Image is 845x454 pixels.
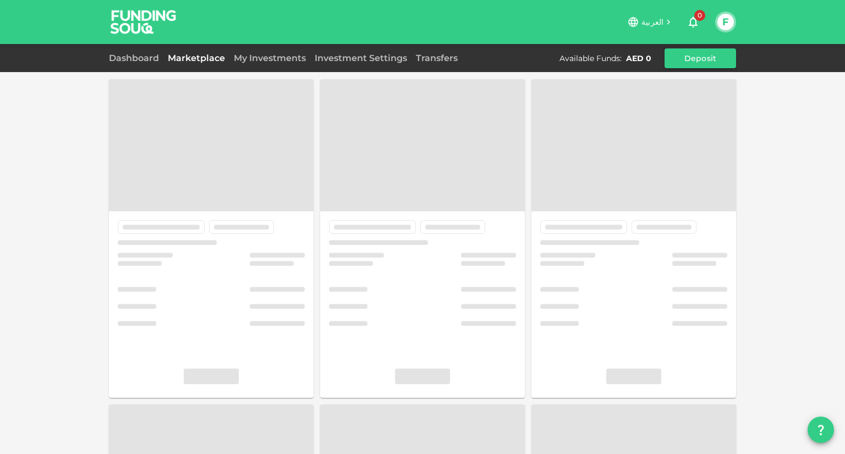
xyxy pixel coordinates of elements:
[641,17,663,27] span: العربية
[559,53,622,64] div: Available Funds :
[717,14,734,30] button: F
[694,10,705,21] span: 0
[682,11,704,33] button: 0
[626,53,651,64] div: AED 0
[163,53,229,63] a: Marketplace
[808,417,834,443] button: question
[665,48,736,68] button: Deposit
[411,53,462,63] a: Transfers
[310,53,411,63] a: Investment Settings
[229,53,310,63] a: My Investments
[109,53,163,63] a: Dashboard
